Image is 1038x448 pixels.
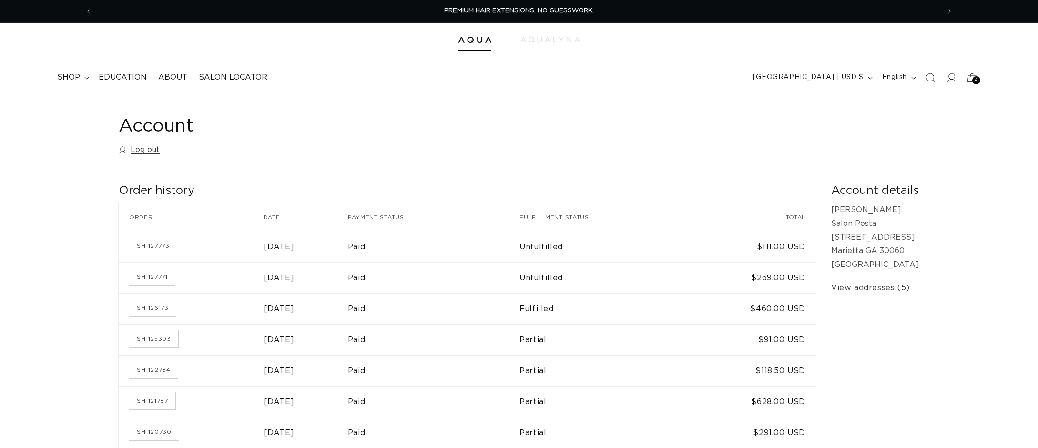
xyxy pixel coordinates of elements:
summary: Search [920,67,941,88]
a: Order number SH-127771 [129,268,175,285]
a: View addresses (5) [831,281,910,295]
time: [DATE] [264,367,295,375]
td: Paid [348,417,519,448]
td: $118.50 USD [682,355,816,386]
time: [DATE] [264,305,295,313]
time: [DATE] [264,398,295,406]
td: $628.00 USD [682,386,816,417]
th: Total [682,203,816,232]
time: [DATE] [264,336,295,344]
td: Fulfilled [519,293,682,324]
img: aqualyna.com [520,37,580,42]
a: Salon Locator [193,67,273,88]
td: Paid [348,262,519,293]
h2: Account details [831,183,919,198]
td: Paid [348,293,519,324]
a: Log out [119,143,160,157]
span: Education [99,72,147,82]
span: Salon Locator [199,72,267,82]
time: [DATE] [264,429,295,437]
h1: Account [119,115,919,138]
a: Order number SH-120730 [129,423,179,440]
span: [GEOGRAPHIC_DATA] | USD $ [753,72,864,82]
img: Aqua Hair Extensions [458,37,491,43]
td: $111.00 USD [682,232,816,263]
span: English [882,72,907,82]
span: 4 [975,76,978,84]
td: Paid [348,232,519,263]
td: Paid [348,386,519,417]
td: $269.00 USD [682,262,816,293]
span: About [158,72,187,82]
td: Unfulfilled [519,262,682,293]
p: [PERSON_NAME] Salon Posta [STREET_ADDRESS] Marietta GA 30060 [GEOGRAPHIC_DATA] [831,203,919,272]
th: Date [264,203,347,232]
th: Order [119,203,264,232]
span: PREMIUM HAIR EXTENSIONS. NO GUESSWORK. [444,8,594,14]
h2: Order history [119,183,816,198]
td: Partial [519,324,682,355]
td: $460.00 USD [682,293,816,324]
button: Previous announcement [78,2,99,20]
a: About [153,67,193,88]
button: Next announcement [939,2,960,20]
td: Paid [348,355,519,386]
td: Partial [519,386,682,417]
th: Payment status [348,203,519,232]
button: [GEOGRAPHIC_DATA] | USD $ [747,69,876,87]
a: Order number SH-127773 [129,237,177,255]
a: Order number SH-121787 [129,392,175,409]
a: Order number SH-125303 [129,330,178,347]
time: [DATE] [264,274,295,282]
button: English [876,69,920,87]
a: Education [93,67,153,88]
a: Order number SH-126173 [129,299,176,316]
td: Paid [348,324,519,355]
td: Partial [519,417,682,448]
td: $291.00 USD [682,417,816,448]
td: Partial [519,355,682,386]
span: shop [57,72,80,82]
td: Unfulfilled [519,232,682,263]
td: $91.00 USD [682,324,816,355]
time: [DATE] [264,243,295,251]
summary: shop [51,67,93,88]
a: Order number SH-122784 [129,361,178,378]
th: Fulfillment status [519,203,682,232]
